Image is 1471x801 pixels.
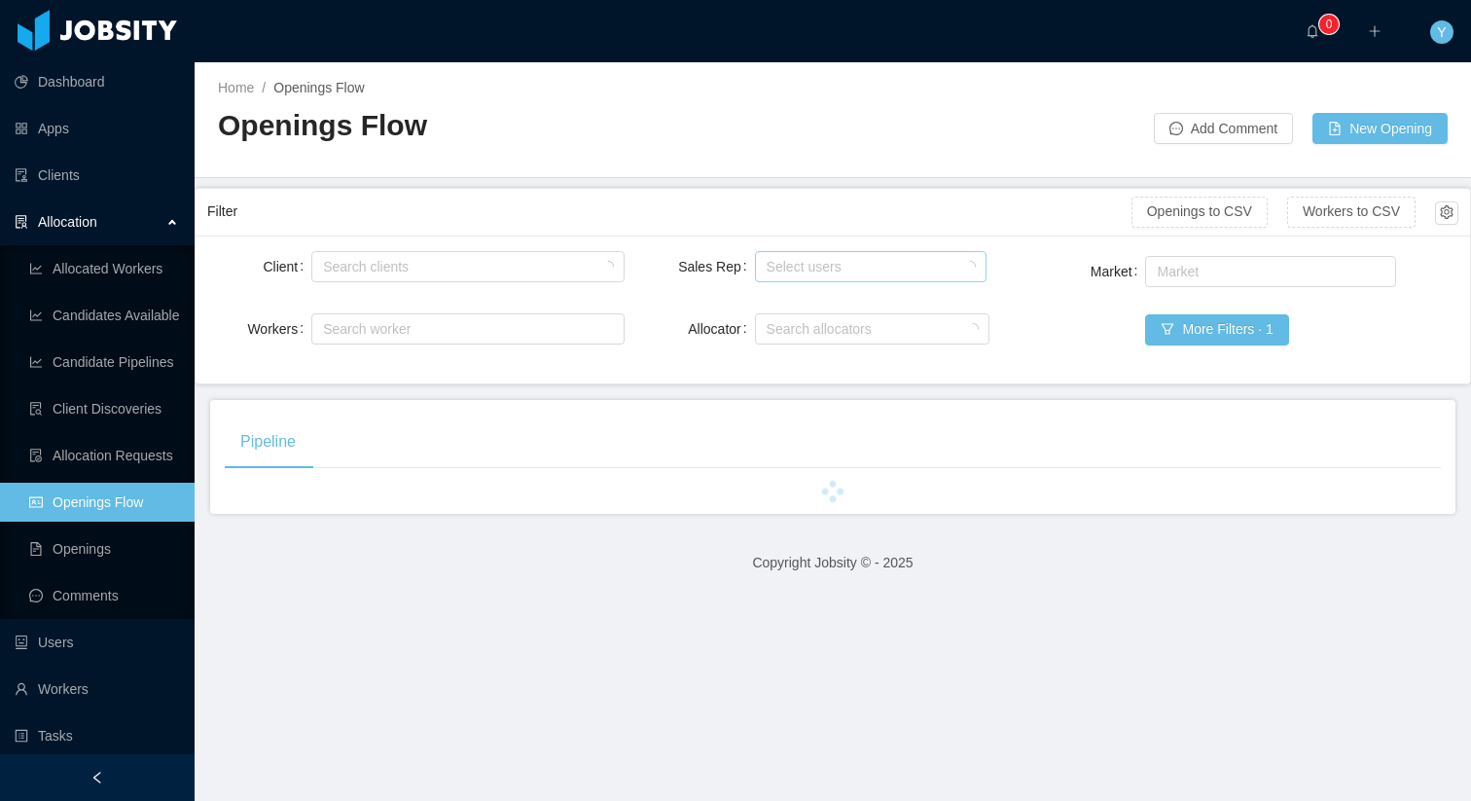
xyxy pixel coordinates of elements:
[38,214,97,230] span: Allocation
[29,249,179,288] a: icon: line-chartAllocated Workers
[218,80,254,95] a: Home
[1306,24,1319,38] i: icon: bell
[767,319,969,339] div: Search allocators
[688,321,754,337] label: Allocator
[29,483,179,522] a: icon: idcardOpenings Flow
[1154,113,1293,144] button: icon: messageAdd Comment
[1435,201,1458,225] button: icon: setting
[207,194,1131,230] div: Filter
[1091,264,1146,279] label: Market
[1145,314,1288,346] button: icon: filterMore Filters · 1
[29,343,179,382] a: icon: line-chartCandidate Pipelines
[1287,197,1416,228] button: Workers to CSV
[323,257,603,276] div: Search clients
[273,80,364,95] span: Openings Flow
[247,321,311,337] label: Workers
[29,296,179,335] a: icon: line-chartCandidates Available
[1131,197,1268,228] button: Openings to CSV
[761,255,771,278] input: Sales Rep
[225,415,311,469] div: Pipeline
[29,389,179,428] a: icon: file-searchClient Discoveries
[1151,260,1162,283] input: Market
[767,257,967,276] div: Select users
[29,436,179,475] a: icon: file-doneAllocation Requests
[317,255,328,278] input: Client
[323,319,594,339] div: Search worker
[1319,15,1339,34] sup: 0
[602,261,614,274] i: icon: loading
[15,670,179,709] a: icon: userWorkers
[29,529,179,568] a: icon: file-textOpenings
[15,215,28,229] i: icon: solution
[967,323,979,337] i: icon: loading
[15,716,179,755] a: icon: profileTasks
[15,623,179,662] a: icon: robotUsers
[15,62,179,101] a: icon: pie-chartDashboard
[1437,20,1446,44] span: Y
[761,317,771,341] input: Allocator
[317,317,328,341] input: Workers
[1312,113,1448,144] button: icon: file-addNew Opening
[29,576,179,615] a: icon: messageComments
[263,259,311,274] label: Client
[1368,24,1381,38] i: icon: plus
[964,261,976,274] i: icon: loading
[262,80,266,95] span: /
[15,156,179,195] a: icon: auditClients
[678,259,754,274] label: Sales Rep
[195,529,1471,597] footer: Copyright Jobsity © - 2025
[218,106,833,146] h2: Openings Flow
[1157,262,1375,281] div: Market
[15,109,179,148] a: icon: appstoreApps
